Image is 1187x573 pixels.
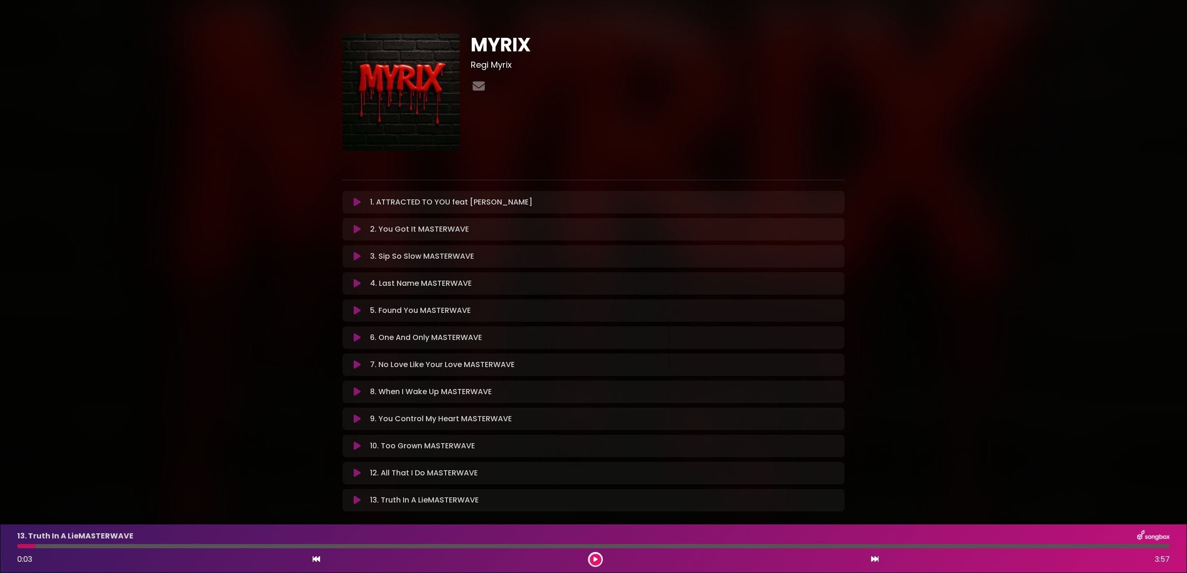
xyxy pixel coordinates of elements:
p: 4. Last Name MASTERWAVE [370,278,472,289]
p: 13. Truth In A LieMASTERWAVE [17,531,133,542]
p: 3. Sip So Slow MASTERWAVE [370,251,474,262]
p: 6. One And Only MASTERWAVE [370,332,482,343]
p: 12. All That I Do MASTERWAVE [370,467,478,479]
img: sJXBwxi8SXCC0fEWSYwK [342,34,460,151]
p: 5. Found You MASTERWAVE [370,305,471,316]
p: 2. You Got It MASTERWAVE [370,224,469,235]
img: songbox-logo-white.png [1137,530,1170,542]
h1: MYRIX [471,34,845,56]
p: 10. Too Grown MASTERWAVE [370,440,475,452]
p: 8. When I Wake Up MASTERWAVE [370,386,492,397]
p: 7. No Love Like Your Love MASTERWAVE [370,359,515,370]
p: 9. You Control My Heart MASTERWAVE [370,413,512,424]
p: 1. ATTRACTED TO YOU feat [PERSON_NAME] [370,197,532,208]
h3: Regi Myrix [471,60,845,70]
p: 13. Truth In A LieMASTERWAVE [370,495,479,506]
